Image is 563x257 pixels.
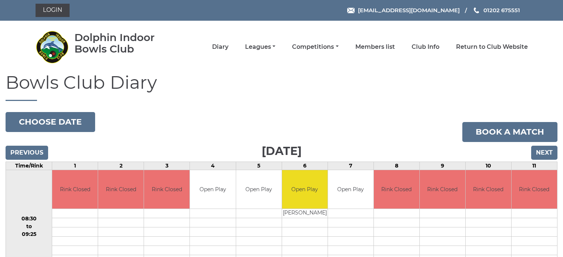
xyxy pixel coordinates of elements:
[6,146,48,160] input: Previous
[6,112,95,132] button: Choose date
[74,32,176,55] div: Dolphin Indoor Bowls Club
[36,30,69,64] img: Dolphin Indoor Bowls Club
[465,162,511,170] td: 10
[98,170,144,209] td: Rink Closed
[419,162,465,170] td: 9
[466,170,511,209] td: Rink Closed
[355,43,395,51] a: Members list
[36,4,70,17] a: Login
[52,162,98,170] td: 1
[144,162,190,170] td: 3
[144,170,190,209] td: Rink Closed
[236,162,282,170] td: 5
[6,162,52,170] td: Time/Rink
[236,170,282,209] td: Open Play
[282,170,328,209] td: Open Play
[474,7,479,13] img: Phone us
[52,170,98,209] td: Rink Closed
[358,7,460,14] span: [EMAIL_ADDRESS][DOMAIN_NAME]
[282,209,328,218] td: [PERSON_NAME]
[328,170,373,209] td: Open Play
[531,146,557,160] input: Next
[328,162,373,170] td: 7
[347,8,355,13] img: Email
[190,162,236,170] td: 4
[511,162,557,170] td: 11
[190,170,235,209] td: Open Play
[456,43,528,51] a: Return to Club Website
[473,6,520,14] a: Phone us 01202 675551
[483,7,520,14] span: 01202 675551
[373,162,419,170] td: 8
[212,43,228,51] a: Diary
[462,122,557,142] a: Book a match
[292,43,338,51] a: Competitions
[347,6,460,14] a: Email [EMAIL_ADDRESS][DOMAIN_NAME]
[6,73,557,101] h1: Bowls Club Diary
[412,43,439,51] a: Club Info
[374,170,419,209] td: Rink Closed
[245,43,275,51] a: Leagues
[420,170,465,209] td: Rink Closed
[512,170,557,209] td: Rink Closed
[282,162,328,170] td: 6
[98,162,144,170] td: 2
